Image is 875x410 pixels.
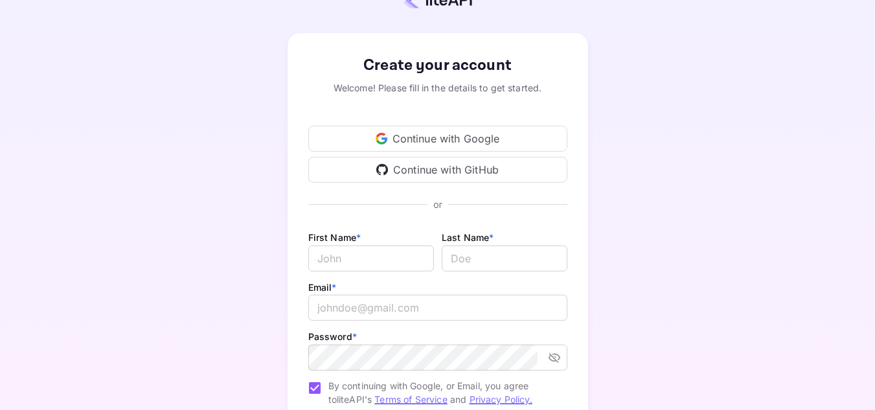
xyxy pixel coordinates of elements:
div: Continue with GitHub [308,157,567,183]
span: By continuing with Google, or Email, you agree to liteAPI's and [328,379,557,406]
input: Doe [442,245,567,271]
input: John [308,245,434,271]
a: Terms of Service [374,394,447,405]
label: First Name [308,232,361,243]
div: Welcome! Please fill in the details to get started. [308,81,567,95]
a: Privacy Policy. [470,394,532,405]
div: Continue with Google [308,126,567,152]
label: Last Name [442,232,494,243]
input: johndoe@gmail.com [308,295,567,321]
div: Create your account [308,54,567,77]
label: Password [308,331,357,342]
label: Email [308,282,337,293]
button: toggle password visibility [543,346,566,369]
